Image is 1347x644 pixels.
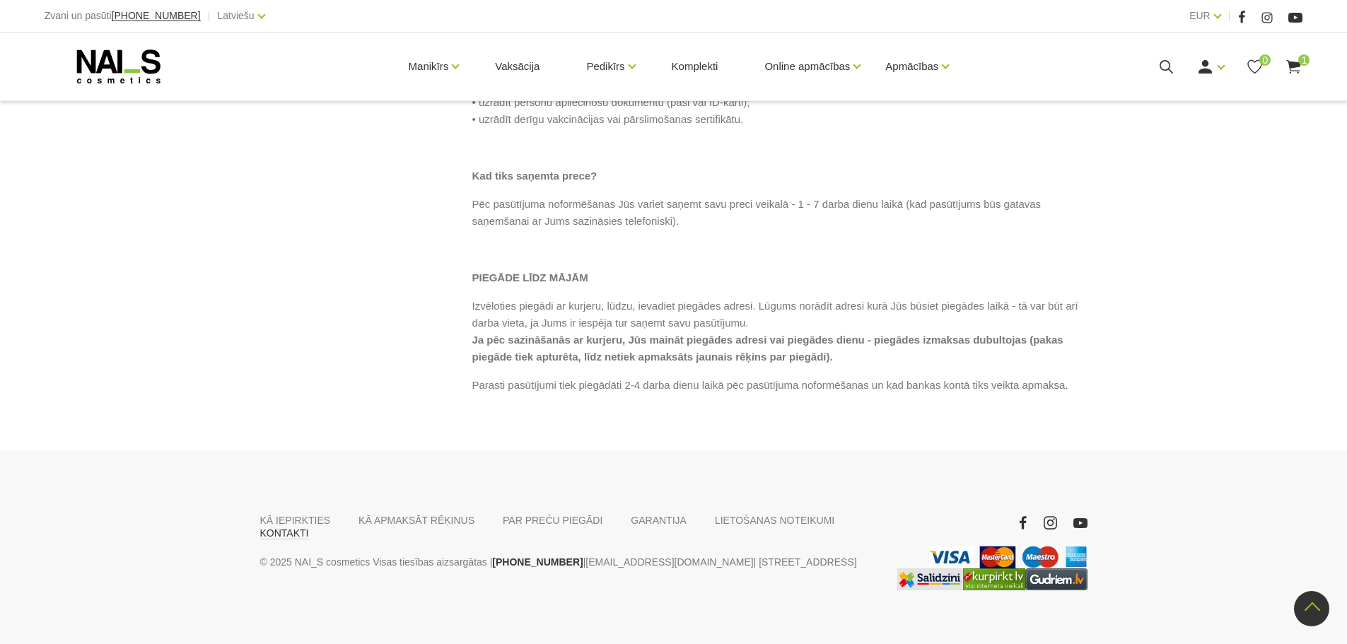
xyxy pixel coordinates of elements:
p: © 2025 NAI_S cosmetics Visas tiesības aizsargātas | | | [STREET_ADDRESS] [260,554,875,570]
img: Lielākais Latvijas interneta veikalu preču meklētājs [963,568,1025,590]
strong: Ja pēc sazināšanās ar kurjeru, Jūs maināt piegādes adresi vai piegādes dienu - piegādes izmaksas ... [472,334,1063,363]
a: Online apmācības [764,38,850,95]
p: Izvēloties piegādi ar kurjeru, lūdzu, ievadiet piegādes adresi. Lūgums norādīt adresi kurā Jūs bū... [472,298,1087,365]
a: Manikīrs [409,38,449,95]
a: Komplekti [660,33,730,100]
a: Pedikīrs [586,38,624,95]
img: Labākā cena interneta veikalos - Samsung, Cena, iPhone, Mobilie telefoni [897,568,963,590]
a: GARANTIJA [631,514,687,527]
span: | [208,7,211,25]
a: LIETOŠANAS NOTEIKUMI [715,514,834,527]
a: KĀ IEPIRKTIES [260,514,331,527]
span: 0 [1259,54,1271,66]
strong: PIEGĀDE LĪDZ MĀJĀM [472,271,588,283]
div: Zvani un pasūti [45,7,201,25]
a: Latviešu [218,7,255,24]
a: PAR PREČU PIEGĀDI [503,514,602,527]
strong: Kad tiks saņemta prece? [472,170,597,182]
a: Vaksācija [484,33,551,100]
p: Parasti pasūtījumi tiek piegādāti 2-4 darba dienu laikā pēc pasūtījuma noformēšanas un kad bankas... [472,377,1087,411]
img: www.gudriem.lv/veikali/lv [1025,568,1087,590]
span: [PHONE_NUMBER] [112,10,201,21]
a: 1 [1285,58,1302,76]
span: 1 [1298,54,1310,66]
a: Apmācības [885,38,938,95]
span: | [1228,7,1231,25]
a: https://www.gudriem.lv/veikali/lv [1025,568,1087,590]
a: KĀ APMAKSĀT RĒĶINUS [358,514,474,527]
a: EUR [1189,7,1211,24]
a: KONTAKTI [260,527,309,539]
p: Pēc pasūtījuma noformēšanas Jūs variet saņemt savu preci veikalā - 1 - 7 darba dienu laikā (kad p... [472,196,1087,230]
a: [PHONE_NUMBER] [492,554,583,570]
a: [PHONE_NUMBER] [112,11,201,21]
a: 0 [1246,58,1264,76]
p: • uzrādīt pasūtījuma numuru; • uzrādīt personu apliecinošu dokumentu (pasi vai ID-karti); • uzrād... [472,77,1087,128]
a: [EMAIL_ADDRESS][DOMAIN_NAME] [585,554,753,570]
